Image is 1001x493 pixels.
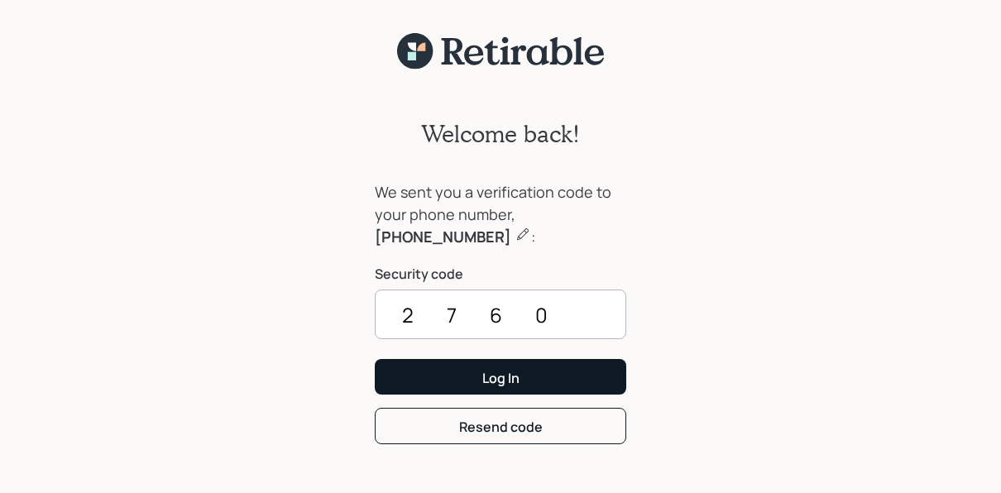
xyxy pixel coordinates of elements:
[375,359,626,395] button: Log In
[421,120,580,148] h2: Welcome back!
[375,227,511,247] b: [PHONE_NUMBER]
[375,290,626,339] input: ••••
[459,418,543,436] div: Resend code
[482,369,520,387] div: Log In
[375,265,626,283] label: Security code
[375,181,626,248] div: We sent you a verification code to your phone number, :
[375,408,626,443] button: Resend code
